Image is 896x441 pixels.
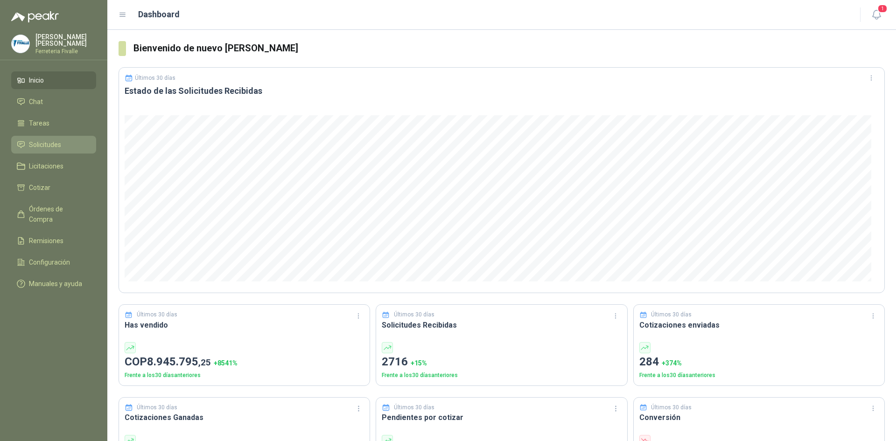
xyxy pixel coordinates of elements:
img: Company Logo [12,35,29,53]
p: 284 [639,353,879,371]
span: Manuales y ayuda [29,279,82,289]
span: Inicio [29,75,44,85]
span: + 15 % [411,359,427,367]
a: Órdenes de Compra [11,200,96,228]
a: Tareas [11,114,96,132]
h3: Solicitudes Recibidas [382,319,621,331]
a: Inicio [11,71,96,89]
h1: Dashboard [138,8,180,21]
p: [PERSON_NAME] [PERSON_NAME] [35,34,96,47]
span: + 374 % [662,359,682,367]
p: Últimos 30 días [394,403,434,412]
p: Últimos 30 días [135,75,175,81]
img: Logo peakr [11,11,59,22]
span: Licitaciones [29,161,63,171]
a: Solicitudes [11,136,96,154]
span: 1 [877,4,888,13]
p: Últimos 30 días [137,403,177,412]
p: Últimos 30 días [651,310,692,319]
a: Licitaciones [11,157,96,175]
button: 1 [868,7,885,23]
h3: Bienvenido de nuevo [PERSON_NAME] [133,41,885,56]
h3: Pendientes por cotizar [382,412,621,423]
span: Cotizar [29,182,50,193]
p: Frente a los 30 días anteriores [382,371,621,380]
span: Tareas [29,118,49,128]
a: Configuración [11,253,96,271]
span: 8.945.795 [147,355,211,368]
span: Configuración [29,257,70,267]
p: Frente a los 30 días anteriores [639,371,879,380]
span: Órdenes de Compra [29,204,87,224]
p: Frente a los 30 días anteriores [125,371,364,380]
span: + 8541 % [214,359,238,367]
a: Cotizar [11,179,96,196]
p: 2716 [382,353,621,371]
h3: Cotizaciones Ganadas [125,412,364,423]
h3: Estado de las Solicitudes Recibidas [125,85,879,97]
span: Chat [29,97,43,107]
p: Últimos 30 días [651,403,692,412]
span: Solicitudes [29,140,61,150]
a: Manuales y ayuda [11,275,96,293]
span: ,25 [198,357,211,368]
h3: Cotizaciones enviadas [639,319,879,331]
p: Últimos 30 días [137,310,177,319]
span: Remisiones [29,236,63,246]
h3: Has vendido [125,319,364,331]
a: Remisiones [11,232,96,250]
h3: Conversión [639,412,879,423]
p: COP [125,353,364,371]
a: Chat [11,93,96,111]
p: Ferreteria Fivalle [35,49,96,54]
p: Últimos 30 días [394,310,434,319]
